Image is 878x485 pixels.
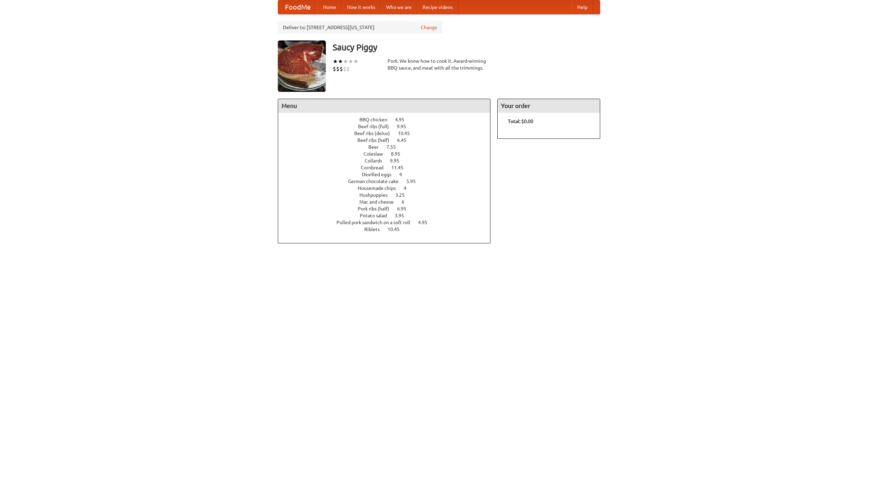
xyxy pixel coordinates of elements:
span: Hushpuppies [359,192,394,198]
a: Home [318,0,342,14]
a: Pulled pork sandwich on a soft roll 4.95 [336,220,440,225]
h4: Your order [498,99,600,113]
li: ★ [338,58,343,65]
a: Potato salad 3.95 [360,213,417,218]
span: Beer [368,144,385,150]
span: Mac and cheese [359,199,401,205]
span: German chocolate cake [348,179,405,184]
span: Housemade chips [358,185,403,191]
li: $ [336,65,340,73]
a: Beef ribs (delux) 10.45 [354,131,423,136]
a: Beef ribs (full) 9.95 [358,124,419,129]
img: angular.jpg [278,40,326,92]
span: 8.95 [391,151,407,157]
a: Recipe videos [417,0,458,14]
span: 6.95 [397,206,413,211]
a: German chocolate cake 5.95 [348,179,428,184]
span: Beef ribs (full) [358,124,396,129]
h4: Menu [278,99,490,113]
a: Help [572,0,593,14]
span: 10.45 [388,227,406,232]
span: 4 [399,172,409,177]
span: Collards [365,158,389,163]
span: Riblets [364,227,387,232]
span: BBQ chicken [359,117,394,122]
li: $ [333,65,336,73]
a: How it works [342,0,381,14]
a: Who we are [381,0,417,14]
li: $ [346,65,350,73]
span: Potato salad [360,213,394,218]
div: Deliver to: [STREET_ADDRESS][US_STATE] [278,21,442,34]
a: Cornbread 11.45 [361,165,416,170]
span: 3.25 [395,192,412,198]
a: FoodMe [278,0,318,14]
span: Beef ribs (half) [357,137,396,143]
span: 6.45 [397,137,413,143]
span: 7.55 [387,144,403,150]
span: 6 [402,199,411,205]
a: BBQ chicken 4.95 [359,117,417,122]
a: Riblets 10.45 [364,227,412,232]
h3: Saucy Piggy [333,40,600,54]
li: ★ [333,58,338,65]
span: 4 [404,185,413,191]
span: Pulled pork sandwich on a soft roll [336,220,417,225]
a: Coleslaw 8.95 [364,151,413,157]
li: $ [340,65,343,73]
span: Beef ribs (delux) [354,131,397,136]
li: ★ [348,58,353,65]
span: Cornbread [361,165,390,170]
li: ★ [343,58,348,65]
span: Devilled eggs [362,172,398,177]
span: 9.95 [397,124,413,129]
span: 9.95 [390,158,406,163]
span: 3.95 [395,213,411,218]
a: Devilled eggs 4 [362,172,415,177]
a: Change [421,24,437,31]
span: 10.45 [398,131,417,136]
a: Pork ribs (half) 6.95 [358,206,419,211]
a: Housemade chips 4 [358,185,419,191]
a: Beer 7.55 [368,144,408,150]
span: 11.45 [391,165,410,170]
a: Hushpuppies 3.25 [359,192,417,198]
div: Pork. We know how to cook it. Award-winning BBQ sauce, and meat with all the trimmings. [388,58,490,71]
span: Coleslaw [364,151,390,157]
span: 4.95 [395,117,411,122]
span: 5.95 [406,179,423,184]
li: $ [343,65,346,73]
a: Mac and cheese 6 [359,199,417,205]
span: Pork ribs (half) [358,206,396,211]
span: 4.95 [418,220,434,225]
b: Total: $0.00 [508,119,533,124]
li: ★ [353,58,358,65]
a: Collards 9.95 [365,158,412,163]
a: Beef ribs (half) 6.45 [357,137,419,143]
